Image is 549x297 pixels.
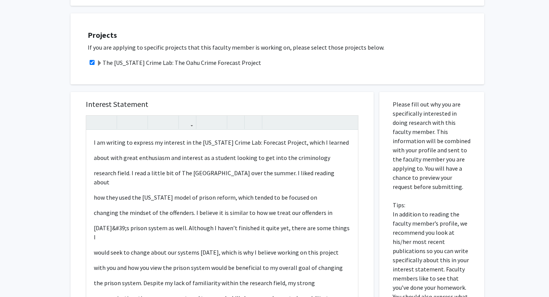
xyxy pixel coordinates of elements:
[229,116,242,129] button: Remove format
[163,116,177,129] button: Subscript
[96,58,261,67] label: The [US_STATE] Crime Lab: The Oahu Crime Forecast Project
[119,116,132,129] button: Strong (Ctrl + B)
[6,263,32,291] iframe: Chat
[150,116,163,129] button: Superscript
[94,138,350,147] p: I am writing to express my interest in the [US_STATE] Crime Lab: Forecast Project, which I learned
[94,193,350,202] p: how they used the [US_STATE] model of prison reform, which tended to be focused on
[94,223,350,242] p: [DATE]&#39;s prison system as well. Although I haven’t finished it quite yet, there are some thin...
[86,100,358,109] h5: Interest Statement
[212,116,225,129] button: Ordered list
[94,248,350,257] p: would seek to change about our systems [DATE], which is why I believe working on this project
[247,116,260,129] button: Insert horizontal rule
[88,30,117,40] strong: Projects
[94,278,350,287] p: the prison system. Despite my lack of familiarity within the research field, my strong
[94,208,350,217] p: changing the mindset of the offenders. I believe it is similar to how we treat our offenders in
[94,263,350,272] p: with you and how you view the prison system would be beneficial to my overall goal of changing
[88,116,101,129] button: Undo (Ctrl + Z)
[132,116,146,129] button: Emphasis (Ctrl + I)
[181,116,194,129] button: Link
[94,168,350,187] p: research field. I read a little bit of The [GEOGRAPHIC_DATA] over the summer. I liked reading about
[94,153,350,162] p: about with great enthusiasm and interest as a student looking to get into the criminology
[343,116,356,129] button: Fullscreen
[101,116,115,129] button: Redo (Ctrl + Y)
[88,43,477,52] p: If you are applying to specific projects that this faculty member is working on, please select th...
[198,116,212,129] button: Unordered list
